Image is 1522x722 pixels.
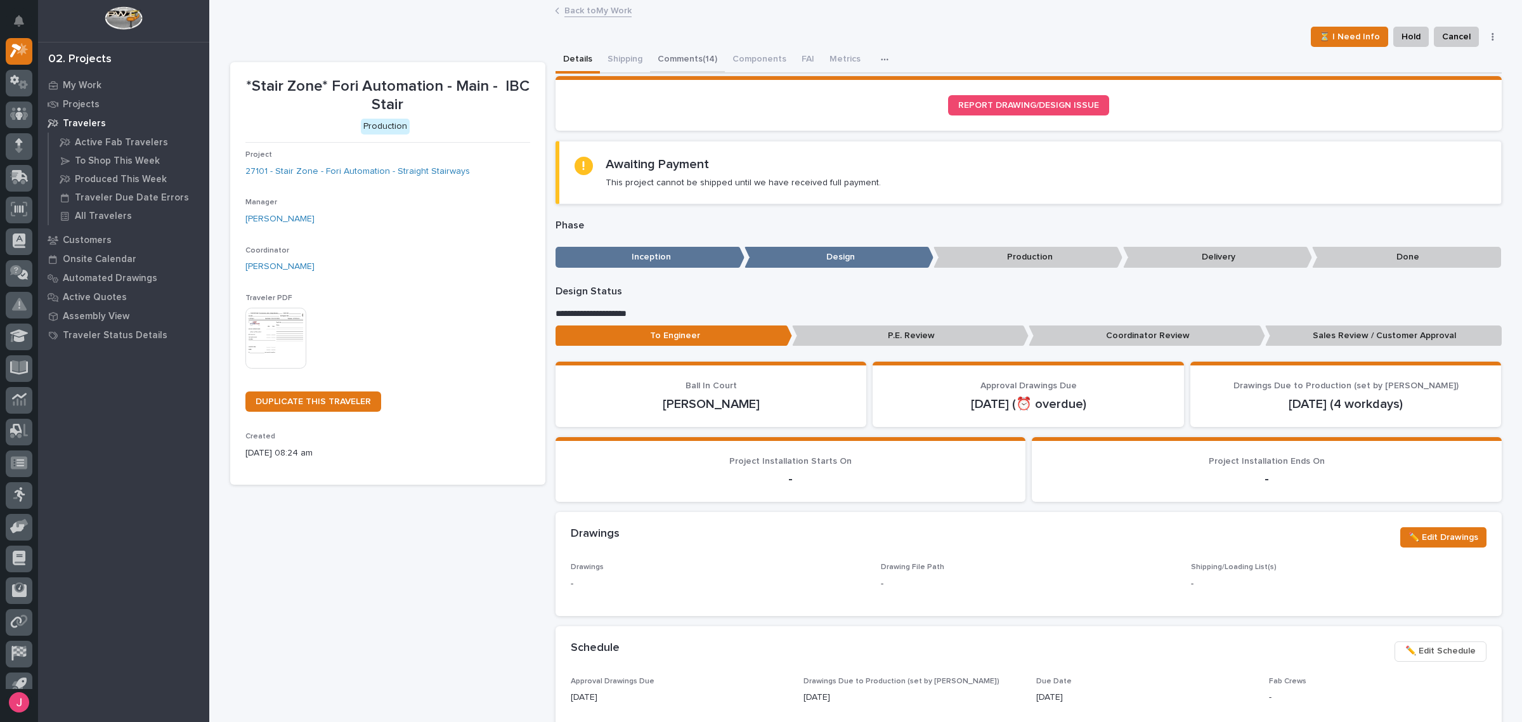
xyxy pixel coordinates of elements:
[745,247,933,268] p: Design
[38,75,209,95] a: My Work
[571,397,852,412] p: [PERSON_NAME]
[49,133,209,151] a: Active Fab Travelers
[1319,29,1380,44] span: ⏳ I Need Info
[794,47,822,74] button: FAI
[600,47,650,74] button: Shipping
[1405,643,1476,659] span: ✏️ Edit Schedule
[245,391,381,412] a: DUPLICATE THIS TRAVELER
[933,247,1122,268] p: Production
[38,306,209,325] a: Assembly View
[256,397,371,406] span: DUPLICATE THIS TRAVELER
[556,47,600,74] button: Details
[881,577,883,591] p: -
[571,527,620,541] h2: Drawings
[1269,691,1486,704] p: -
[245,77,530,114] p: *Stair Zone* Fori Automation - Main - IBC Stair
[650,47,725,74] button: Comments (14)
[105,6,142,30] img: Workspace Logo
[245,151,272,159] span: Project
[245,294,292,302] span: Traveler PDF
[980,381,1077,390] span: Approval Drawings Due
[63,273,157,284] p: Automated Drawings
[792,325,1029,346] p: P.E. Review
[1434,27,1479,47] button: Cancel
[48,53,112,67] div: 02. Projects
[556,325,792,346] p: To Engineer
[75,174,167,185] p: Produced This Week
[1312,247,1501,268] p: Done
[948,95,1109,115] a: REPORT DRAWING/DESIGN ISSUE
[1123,247,1312,268] p: Delivery
[1311,27,1388,47] button: ⏳ I Need Info
[803,691,1021,704] p: [DATE]
[1400,527,1486,548] button: ✏️ Edit Drawings
[245,447,530,460] p: [DATE] 08:24 am
[571,471,1010,487] p: -
[49,170,209,188] a: Produced This Week
[49,188,209,206] a: Traveler Due Date Errors
[75,192,189,204] p: Traveler Due Date Errors
[16,15,32,36] div: Notifications
[38,114,209,133] a: Travelers
[245,199,277,206] span: Manager
[75,211,132,222] p: All Travelers
[49,207,209,225] a: All Travelers
[38,249,209,268] a: Onsite Calendar
[1408,530,1478,545] span: ✏️ Edit Drawings
[888,397,1169,412] p: [DATE] (⏰ overdue)
[686,381,737,390] span: Ball In Court
[803,678,999,685] span: Drawings Due to Production (set by [PERSON_NAME])
[6,689,32,716] button: users-avatar
[1036,678,1072,685] span: Due Date
[1191,577,1486,591] p: -
[958,101,1099,110] span: REPORT DRAWING/DESIGN ISSUE
[63,254,136,265] p: Onsite Calendar
[245,213,315,226] a: [PERSON_NAME]
[63,311,129,322] p: Assembly View
[606,177,881,188] p: This project cannot be shipped until we have received full payment.
[75,155,160,167] p: To Shop This Week
[571,641,620,655] h2: Schedule
[571,691,788,704] p: [DATE]
[63,235,112,246] p: Customers
[38,287,209,306] a: Active Quotes
[1209,457,1325,466] span: Project Installation Ends On
[881,563,944,571] span: Drawing File Path
[38,95,209,114] a: Projects
[1206,397,1486,412] p: [DATE] (4 workdays)
[38,268,209,287] a: Automated Drawings
[1233,381,1459,390] span: Drawings Due to Production (set by [PERSON_NAME])
[63,118,106,129] p: Travelers
[556,247,745,268] p: Inception
[1191,563,1277,571] span: Shipping/Loading List(s)
[49,152,209,169] a: To Shop This Week
[1442,29,1471,44] span: Cancel
[245,260,315,273] a: [PERSON_NAME]
[556,220,1502,232] p: Phase
[1269,678,1306,685] span: Fab Crews
[6,8,32,34] button: Notifications
[556,286,1502,298] p: Design Status
[725,47,794,74] button: Components
[606,157,709,172] h2: Awaiting Payment
[564,3,632,17] a: Back toMy Work
[245,247,289,254] span: Coordinator
[1047,471,1486,487] p: -
[1029,325,1265,346] p: Coordinator Review
[729,457,852,466] span: Project Installation Starts On
[75,137,168,148] p: Active Fab Travelers
[1395,641,1486,662] button: ✏️ Edit Schedule
[245,433,275,440] span: Created
[571,563,604,571] span: Drawings
[822,47,868,74] button: Metrics
[1036,691,1254,704] p: [DATE]
[1393,27,1429,47] button: Hold
[63,99,100,110] p: Projects
[38,230,209,249] a: Customers
[1265,325,1502,346] p: Sales Review / Customer Approval
[245,165,470,178] a: 27101 - Stair Zone - Fori Automation - Straight Stairways
[63,80,101,91] p: My Work
[38,325,209,345] a: Traveler Status Details
[571,678,654,685] span: Approval Drawings Due
[361,119,410,135] div: Production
